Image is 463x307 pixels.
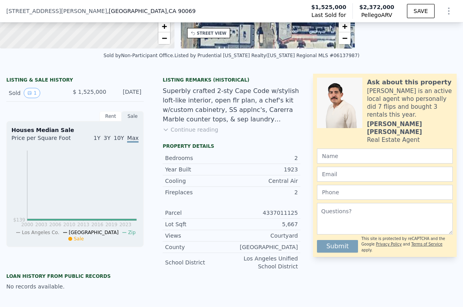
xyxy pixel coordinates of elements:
[69,230,118,235] span: [GEOGRAPHIC_DATA]
[11,126,139,134] div: Houses Median Sale
[165,177,231,185] div: Cooling
[114,135,124,141] span: 10Y
[161,21,167,31] span: +
[311,11,346,19] span: Last Sold for
[367,120,453,136] div: [PERSON_NAME] [PERSON_NAME]
[231,166,298,173] div: 1923
[91,222,103,227] tspan: 2016
[99,111,122,121] div: Rent
[165,188,231,196] div: Fireplaces
[122,111,144,121] div: Sale
[103,53,174,58] div: Sold by Non-Participant Office .
[112,88,141,98] div: [DATE]
[339,20,351,32] a: Zoom in
[13,217,25,223] tspan: $139
[342,33,347,43] span: −
[6,77,144,85] div: LISTING & SALE HISTORY
[163,77,300,83] div: Listing Remarks (Historical)
[11,134,75,147] div: Price per Square Foot
[22,230,59,235] span: Los Angeles Co.
[94,135,100,141] span: 1Y
[359,11,394,19] span: Pellego ARV
[158,32,170,44] a: Zoom out
[342,21,347,31] span: +
[6,7,107,15] span: [STREET_ADDRESS][PERSON_NAME]
[231,220,298,228] div: 5,667
[231,177,298,185] div: Central Air
[35,222,47,227] tspan: 2003
[165,220,231,228] div: Lot Sqft
[165,232,231,240] div: Views
[163,86,300,124] div: Superbly crafted 2-sty Cape Code w/stylish loft-like interior, open flr plan, a chef's kit w/cust...
[6,273,144,279] div: Loan history from public records
[339,32,351,44] a: Zoom out
[367,87,453,119] div: [PERSON_NAME] is an active local agent who personally did 7 flips and bought 3 rentals this year.
[24,88,40,98] button: View historical data
[104,135,111,141] span: 3Y
[311,3,347,11] span: $1,525,000
[21,222,34,227] tspan: 2000
[361,236,453,253] div: This site is protected by reCAPTCHA and the Google and apply.
[231,243,298,251] div: [GEOGRAPHIC_DATA]
[231,188,298,196] div: 2
[317,167,453,182] input: Email
[6,283,144,290] div: No records available.
[63,222,75,227] tspan: 2010
[107,7,195,15] span: , [GEOGRAPHIC_DATA]
[367,78,452,87] div: Ask about this property
[317,240,358,253] button: Submit
[127,135,139,143] span: Max
[359,4,394,10] span: $2,372,000
[73,89,106,95] span: $ 1,525,000
[411,242,442,246] a: Terms of Service
[317,185,453,200] input: Phone
[367,136,420,144] div: Real Estate Agent
[407,4,435,18] button: SAVE
[165,209,231,217] div: Parcel
[105,222,118,227] tspan: 2019
[165,243,231,251] div: County
[163,126,218,134] button: Continue reading
[231,255,298,270] div: Los Angeles Unified School District
[376,242,401,246] a: Privacy Policy
[165,154,231,162] div: Bedrooms
[49,222,62,227] tspan: 2006
[317,149,453,164] input: Name
[163,143,300,149] div: Property details
[165,166,231,173] div: Year Built
[231,209,298,217] div: 4337011125
[119,222,131,227] tspan: 2023
[77,222,90,227] tspan: 2013
[74,236,84,242] span: Sale
[158,20,170,32] a: Zoom in
[197,30,227,36] div: STREET VIEW
[441,3,457,19] button: Show Options
[231,154,298,162] div: 2
[231,232,298,240] div: Courtyard
[167,8,196,14] span: , CA 90069
[165,259,231,266] div: School District
[9,88,66,98] div: Sold
[174,53,360,58] div: Listed by Prudential [US_STATE] Realty ([US_STATE] Regional MLS #06137987)
[161,33,167,43] span: −
[128,230,135,235] span: Zip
